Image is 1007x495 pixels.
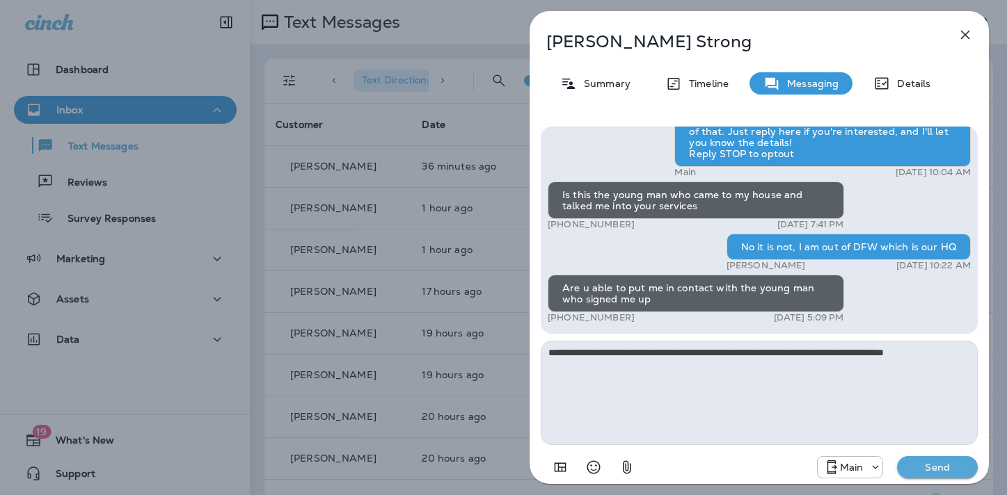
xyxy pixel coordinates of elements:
[682,78,729,89] p: Timeline
[577,78,631,89] p: Summary
[777,219,844,230] p: [DATE] 7:41 PM
[897,456,978,478] button: Send
[727,260,806,271] p: [PERSON_NAME]
[774,312,844,323] p: [DATE] 5:09 PM
[896,260,971,271] p: [DATE] 10:22 AM
[840,462,864,473] p: Main
[908,461,967,473] p: Send
[548,181,844,219] div: Is this the young man who came to my house and talked me into your services
[548,312,635,323] p: [PHONE_NUMBER]
[896,167,971,178] p: [DATE] 10:04 AM
[727,234,971,260] div: No it is not, I am out of DFW which is our HQ
[548,219,635,230] p: [PHONE_NUMBER]
[674,167,696,178] p: Main
[780,78,839,89] p: Messaging
[546,453,574,481] button: Add in a premade template
[546,32,926,51] p: [PERSON_NAME] Strong
[548,275,844,312] div: Are u able to put me in contact with the young man who signed me up
[890,78,930,89] p: Details
[818,459,883,476] div: +1 (817) 482-3792
[580,453,608,481] button: Select an emoji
